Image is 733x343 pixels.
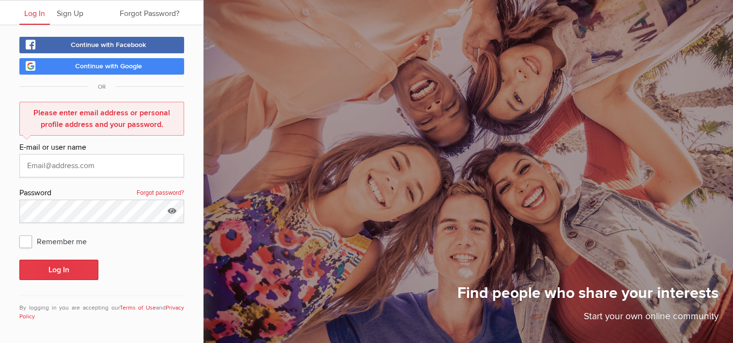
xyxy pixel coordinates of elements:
[19,0,50,25] a: Log In
[19,102,184,136] div: Please enter email address or personal profile address and your password.
[24,9,45,18] span: Log In
[75,62,142,70] span: Continue with Google
[19,141,184,154] div: E-mail or user name
[457,283,718,310] h1: Find people who share your interests
[88,83,115,91] span: OR
[457,310,718,328] p: Start your own online community
[19,37,184,53] a: Continue with Facebook
[19,260,98,280] button: Log In
[57,9,83,18] span: Sign Up
[137,187,184,200] a: Forgot password?
[19,233,96,250] span: Remember me
[52,0,88,25] a: Sign Up
[115,0,184,25] a: Forgot Password?
[19,296,184,321] div: By logging in you are accepting our and
[19,187,184,200] div: Password
[19,154,184,177] input: Email@address.com
[71,41,146,49] span: Continue with Facebook
[120,9,179,18] span: Forgot Password?
[120,304,156,312] a: Terms of Use
[19,58,184,75] a: Continue with Google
